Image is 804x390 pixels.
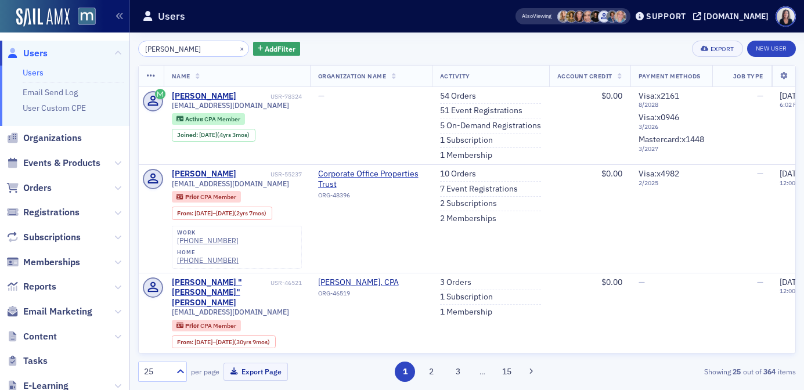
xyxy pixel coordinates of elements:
[204,115,240,123] span: CPA Member
[172,113,246,125] div: Active: Active: CPA Member
[6,206,80,219] a: Registrations
[144,366,170,378] div: 25
[762,366,778,377] strong: 364
[176,322,236,329] a: Prior CPA Member
[318,91,325,101] span: —
[639,123,704,131] span: 3 / 2026
[185,322,200,330] span: Prior
[177,229,239,236] div: work
[6,355,48,367] a: Tasks
[172,320,241,331] div: Prior: Prior: CPA Member
[601,91,622,101] span: $0.00
[70,8,96,27] a: View Homepage
[23,182,52,194] span: Orders
[177,236,239,245] a: [PHONE_NUMBER]
[172,207,272,219] div: From: 2017-03-17 00:00:00
[780,277,803,287] span: [DATE]
[23,87,78,98] a: Email Send Log
[172,308,289,316] span: [EMAIL_ADDRESS][DOMAIN_NAME]
[191,366,219,377] label: per page
[6,47,48,60] a: Users
[522,12,551,20] span: Viewing
[172,169,236,179] div: [PERSON_NAME]
[639,91,679,101] span: Visa : x2161
[23,132,82,145] span: Organizations
[199,131,250,139] div: (4yrs 3mos)
[496,362,517,382] button: 15
[733,72,763,80] span: Job Type
[421,362,442,382] button: 2
[172,179,289,188] span: [EMAIL_ADDRESS][DOMAIN_NAME]
[780,168,803,179] span: [DATE]
[757,168,763,179] span: —
[6,256,80,269] a: Memberships
[318,169,424,189] span: Corporate Office Properties Trust
[639,101,704,109] span: 8 / 2028
[177,131,199,139] span: Joined :
[138,41,249,57] input: Search…
[646,11,686,21] div: Support
[639,134,704,145] span: Mastercard : x1448
[440,150,492,161] a: 1 Membership
[692,41,742,57] button: Export
[757,91,763,101] span: —
[23,47,48,60] span: Users
[639,277,645,287] span: —
[23,103,86,113] a: User Custom CPE
[216,338,234,346] span: [DATE]
[440,198,497,209] a: 2 Subscriptions
[200,193,236,201] span: CPA Member
[776,6,796,27] span: Profile
[395,362,415,382] button: 1
[614,10,626,23] span: Dee Sullivan
[474,366,491,377] span: …
[23,206,80,219] span: Registrations
[598,10,610,23] span: Justin Chase
[6,231,81,244] a: Subscriptions
[194,338,212,346] span: [DATE]
[23,256,80,269] span: Memberships
[216,209,234,217] span: [DATE]
[318,192,424,203] div: ORG-48396
[177,256,239,265] a: [PHONE_NUMBER]
[440,91,476,102] a: 54 Orders
[223,363,288,381] button: Export Page
[6,157,100,169] a: Events & Products
[639,145,704,153] span: 3 / 2027
[318,290,424,301] div: ORG-46519
[23,67,44,78] a: Users
[606,10,618,23] span: Chris Dougherty
[6,182,52,194] a: Orders
[639,179,704,187] span: 2 / 2025
[23,305,92,318] span: Email Marketing
[172,191,241,203] div: Prior: Prior: CPA Member
[747,41,796,57] a: New User
[177,338,194,346] span: From :
[237,43,247,53] button: ×
[440,106,522,116] a: 51 Event Registrations
[172,72,190,80] span: Name
[176,193,236,201] a: Prior CPA Member
[6,305,92,318] a: Email Marketing
[590,10,602,23] span: Lauren McDonough
[440,184,518,194] a: 7 Event Registrations
[6,132,82,145] a: Organizations
[6,330,57,343] a: Content
[557,10,569,23] span: Emily Trott
[557,72,612,80] span: Account Credit
[318,277,424,288] a: [PERSON_NAME], CPA
[172,129,255,142] div: Joined: 2021-05-26 00:00:00
[176,115,240,122] a: Active CPA Member
[582,10,594,23] span: Katie Foo
[601,277,622,287] span: $0.00
[440,121,541,131] a: 5 On-Demand Registrations
[185,193,200,201] span: Prior
[177,210,194,217] span: From :
[185,115,204,123] span: Active
[194,338,270,346] div: – (30yrs 9mos)
[440,214,496,224] a: 2 Memberships
[23,280,56,293] span: Reports
[448,362,468,382] button: 3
